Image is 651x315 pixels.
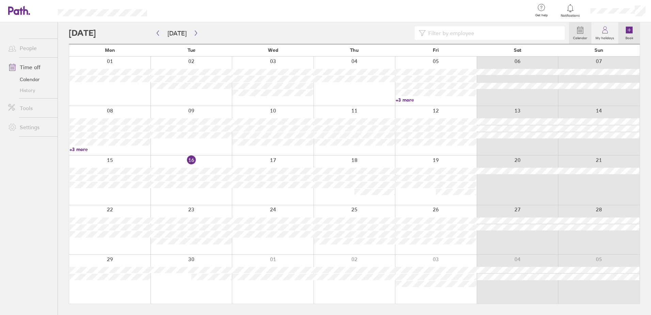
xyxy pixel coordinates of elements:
span: Fri [433,47,439,53]
label: Calendar [569,34,591,40]
input: Filter by employee [426,27,561,40]
label: Book [621,34,637,40]
span: Sun [594,47,603,53]
a: +3 more [396,97,476,103]
a: People [3,41,58,55]
a: Notifications [559,3,582,18]
span: Tue [188,47,195,53]
a: Calendar [3,74,58,85]
a: +3 more [69,146,150,152]
label: My holidays [591,34,618,40]
a: Book [618,22,640,44]
a: History [3,85,58,96]
span: Thu [350,47,359,53]
a: Time off [3,60,58,74]
span: Sat [514,47,521,53]
a: Tools [3,101,58,115]
span: Mon [105,47,115,53]
a: Settings [3,120,58,134]
span: Get help [530,13,553,17]
span: Notifications [559,14,582,18]
button: [DATE] [162,28,192,39]
a: Calendar [569,22,591,44]
span: Wed [268,47,278,53]
a: My holidays [591,22,618,44]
